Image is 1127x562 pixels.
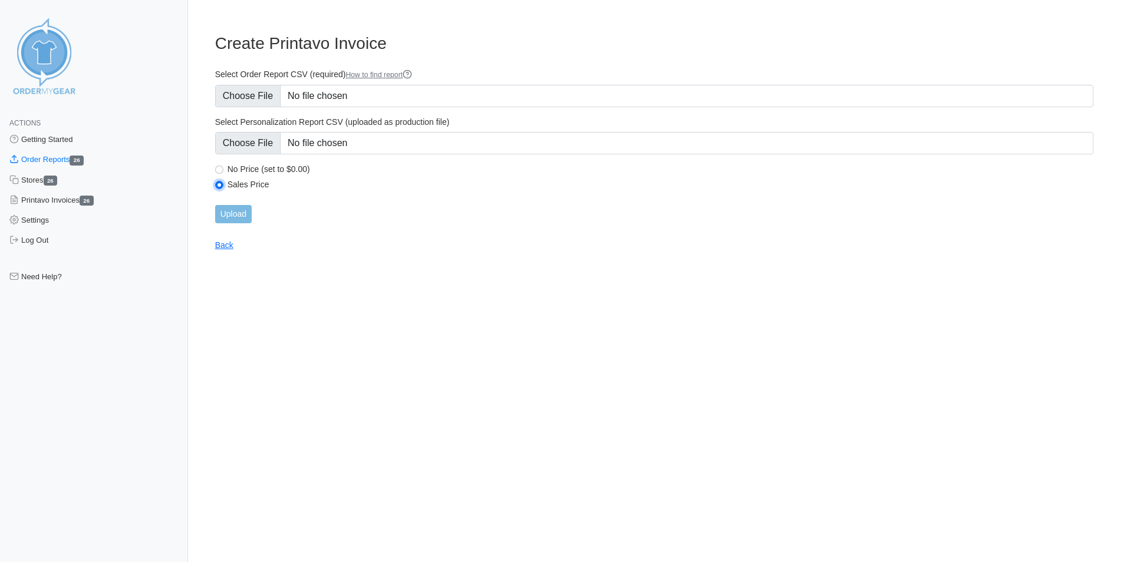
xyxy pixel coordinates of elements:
h3: Create Printavo Invoice [215,34,1093,54]
label: No Price (set to $0.00) [228,164,1093,174]
span: Actions [9,119,41,127]
input: Upload [215,205,252,223]
label: Select Personalization Report CSV (uploaded as production file) [215,117,1093,127]
a: How to find report [345,71,412,79]
a: Back [215,240,233,250]
span: 26 [70,156,84,166]
label: Sales Price [228,179,1093,190]
label: Select Order Report CSV (required) [215,69,1093,80]
span: 26 [44,176,58,186]
span: 26 [80,196,94,206]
